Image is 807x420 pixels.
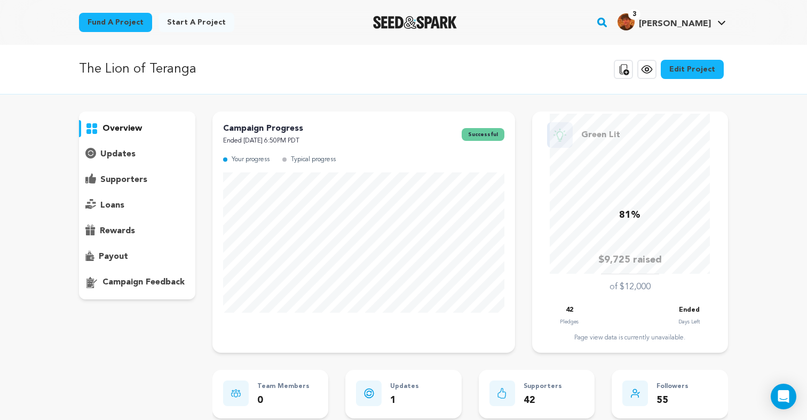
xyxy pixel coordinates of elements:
a: Start a project [159,13,234,32]
p: 81% [619,208,640,223]
p: of $12,000 [610,281,651,294]
p: 55 [656,393,689,408]
p: Typical progress [291,154,336,166]
a: Edit Project [661,60,724,79]
button: supporters [79,171,195,188]
a: Seed&Spark Homepage [373,16,457,29]
p: loans [100,199,124,212]
p: The Lion of Teranga [79,60,196,79]
p: supporters [100,173,147,186]
img: Seed&Spark Logo Dark Mode [373,16,457,29]
p: Pledges [560,316,579,327]
p: payout [99,250,128,263]
button: rewards [79,223,195,240]
button: overview [79,120,195,137]
div: Marcus Q.'s Profile [618,13,711,30]
p: campaign feedback [102,276,185,289]
button: payout [79,248,195,265]
span: Marcus Q.'s Profile [615,11,728,34]
p: Ended [DATE] 6:50PM PDT [223,135,303,147]
button: loans [79,197,195,214]
p: 1 [390,393,419,408]
p: Updates [390,381,419,393]
span: [PERSON_NAME] [639,20,711,28]
p: 0 [257,393,310,408]
p: Campaign Progress [223,122,303,135]
p: 42 [566,304,573,316]
a: Marcus Q.'s Profile [615,11,728,30]
p: Team Members [257,381,310,393]
p: Followers [656,381,689,393]
div: Page view data is currently unavailable. [543,334,717,342]
p: updates [100,148,136,161]
button: campaign feedback [79,274,195,291]
p: rewards [100,225,135,237]
p: Ended [679,304,700,316]
span: 3 [628,9,640,20]
p: overview [102,122,142,135]
img: ddda52db9ec4cfcd.jpg [618,13,635,30]
span: successful [462,128,504,141]
p: Supporters [524,381,562,393]
a: Fund a project [79,13,152,32]
button: updates [79,146,195,163]
p: Days Left [678,316,700,327]
div: Open Intercom Messenger [771,384,796,409]
p: 42 [524,393,562,408]
p: Your progress [232,154,270,166]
